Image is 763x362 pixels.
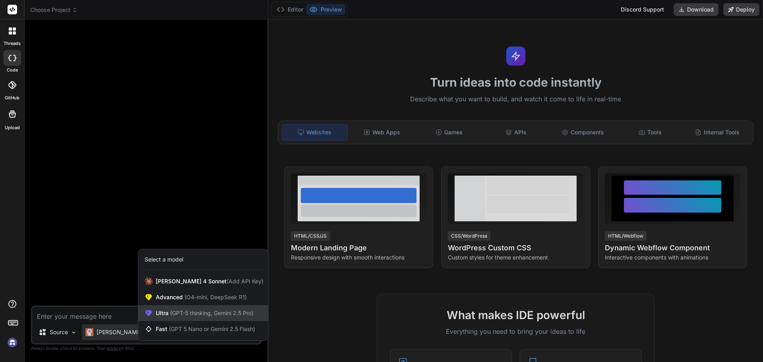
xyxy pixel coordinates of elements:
span: Ultra [156,309,254,317]
label: Upload [5,124,20,131]
span: (Add API Key) [227,278,263,285]
span: (GPT 5 Nano or Gemini 2.5 Flash) [169,325,255,332]
div: Select a model [145,256,183,263]
span: [PERSON_NAME] 4 Sonnet [156,277,263,285]
label: threads [4,40,21,47]
label: code [7,67,18,74]
span: Advanced [156,293,247,301]
img: signin [6,336,19,349]
span: (GPT-5 thinking, Gemini 2.5 Pro) [168,310,254,316]
span: Fast [156,325,255,333]
span: (O4-mini, DeepSeek R1) [183,294,247,300]
label: GitHub [5,95,19,101]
